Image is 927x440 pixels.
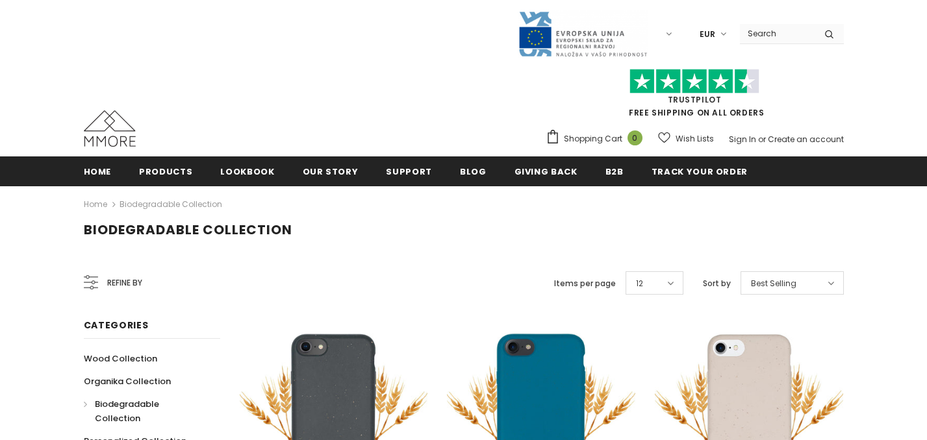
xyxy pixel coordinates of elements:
[84,197,107,212] a: Home
[84,352,157,365] span: Wood Collection
[139,165,192,178] span: Products
[84,347,157,370] a: Wood Collection
[518,10,648,58] img: Javni Razpis
[564,132,622,145] span: Shopping Cart
[120,199,222,210] a: Biodegradable Collection
[546,129,649,149] a: Shopping Cart 0
[84,370,171,393] a: Organika Collection
[220,165,274,178] span: Lookbook
[220,156,274,186] a: Lookbook
[628,130,642,145] span: 0
[751,277,796,290] span: Best Selling
[629,69,759,94] img: Trust Pilot Stars
[84,110,136,147] img: MMORE Cases
[652,165,748,178] span: Track your order
[546,75,844,118] span: FREE SHIPPING ON ALL ORDERS
[303,165,359,178] span: Our Story
[740,24,815,43] input: Search Site
[518,28,648,39] a: Javni Razpis
[303,156,359,186] a: Our Story
[514,156,578,186] a: Giving back
[84,375,171,387] span: Organika Collection
[386,165,432,178] span: support
[668,94,722,105] a: Trustpilot
[84,319,149,332] span: Categories
[139,156,192,186] a: Products
[700,28,715,41] span: EUR
[676,132,714,145] span: Wish Lists
[514,165,578,178] span: Giving back
[652,156,748,186] a: Track your order
[84,165,112,178] span: Home
[107,276,142,290] span: Refine by
[84,221,292,239] span: Biodegradable Collection
[636,277,643,290] span: 12
[460,165,487,178] span: Blog
[605,165,624,178] span: B2B
[758,134,766,145] span: or
[460,156,487,186] a: Blog
[703,277,731,290] label: Sort by
[554,277,616,290] label: Items per page
[605,156,624,186] a: B2B
[84,393,206,430] a: Biodegradable Collection
[768,134,844,145] a: Create an account
[658,127,714,150] a: Wish Lists
[386,156,432,186] a: support
[84,156,112,186] a: Home
[95,398,159,424] span: Biodegradable Collection
[729,134,756,145] a: Sign In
